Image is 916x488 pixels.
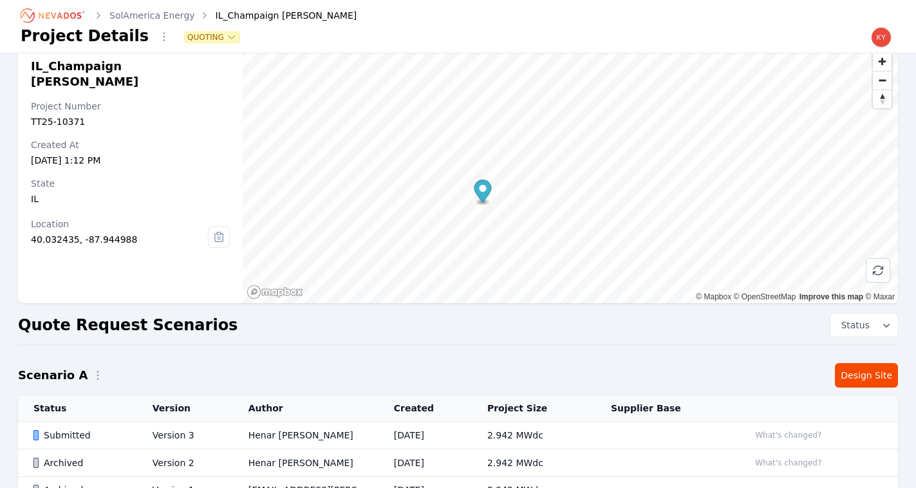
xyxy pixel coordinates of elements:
[31,138,230,151] div: Created At
[31,218,208,230] div: Location
[198,9,357,22] div: IL_Champaign [PERSON_NAME]
[379,395,472,422] th: Created
[379,422,472,449] td: [DATE]
[696,292,731,301] a: Mapbox
[31,154,230,167] div: [DATE] 1:12 PM
[31,233,208,246] div: 40.032435, -87.944988
[18,315,238,335] h2: Quote Request Scenarios
[472,395,595,422] th: Project Size
[31,59,230,89] h2: IL_Champaign [PERSON_NAME]
[734,292,796,301] a: OpenStreetMap
[873,89,892,108] button: Reset bearing to north
[595,395,734,422] th: Supplier Base
[835,363,898,388] a: Design Site
[31,177,230,190] div: State
[873,71,892,89] button: Zoom out
[873,90,892,108] span: Reset bearing to north
[830,314,898,337] button: Status
[749,428,827,442] button: What's changed?
[474,180,492,206] div: Map marker
[247,285,303,299] a: Mapbox homepage
[871,27,892,48] img: kyle.macdougall@nevados.solar
[18,366,88,384] h2: Scenario A
[137,449,233,477] td: Version 2
[472,449,595,477] td: 2.942 MWdc
[31,192,230,205] div: IL
[233,449,379,477] td: Henar [PERSON_NAME]
[33,456,131,469] div: Archived
[21,5,357,26] nav: Breadcrumb
[21,26,149,46] h1: Project Details
[137,395,233,422] th: Version
[18,422,898,449] tr: SubmittedVersion 3Henar [PERSON_NAME][DATE]2.942 MWdcWhat's changed?
[865,292,895,301] a: Maxar
[185,32,239,42] button: Quoting
[749,456,827,470] button: What's changed?
[873,52,892,71] button: Zoom in
[137,422,233,449] td: Version 3
[243,46,898,303] canvas: Map
[31,100,230,113] div: Project Number
[379,449,472,477] td: [DATE]
[109,9,195,22] a: SolAmerica Energy
[18,395,137,422] th: Status
[31,115,230,128] div: TT25-10371
[18,449,898,477] tr: ArchivedVersion 2Henar [PERSON_NAME][DATE]2.942 MWdcWhat's changed?
[799,292,863,301] a: Improve this map
[233,422,379,449] td: Henar [PERSON_NAME]
[33,429,131,442] div: Submitted
[233,395,379,422] th: Author
[472,422,595,449] td: 2.942 MWdc
[836,319,870,332] span: Status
